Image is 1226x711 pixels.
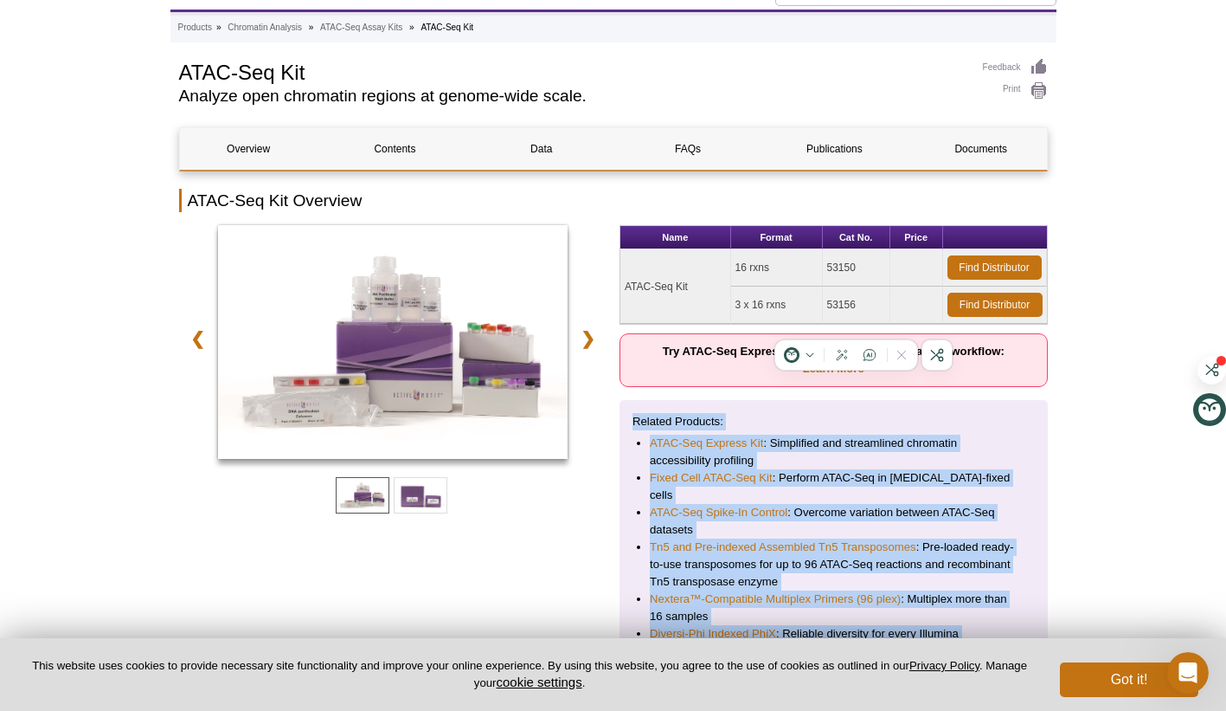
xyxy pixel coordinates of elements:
[218,225,568,464] a: ATAC-Seq Kit
[179,319,216,359] a: ❮
[731,287,823,324] td: 3 x 16 rxns
[409,23,414,32] li: »
[731,249,823,287] td: 16 rxns
[650,469,1017,504] li: : Perform ATAC-Seq in [MEDICAL_DATA]-fixed cells
[309,23,314,32] li: »
[420,23,473,32] li: ATAC-Seq Kit
[632,413,1035,430] p: Related Products:
[1060,663,1198,697] button: Got it!
[650,435,763,452] a: ATAC-Seq Express Kit
[947,293,1043,317] a: Find Distributor
[218,225,568,459] img: ATAC-Seq Kit
[983,58,1048,77] a: Feedback
[650,504,787,521] a: ATAC-Seq Spike-In Control
[320,20,402,36] a: ATAC-Seq Assay Kits
[228,20,302,36] a: Chromatin Analysis
[650,469,773,487] a: Fixed Cell ATAC-Seq Kit
[823,287,890,324] td: 53156
[890,226,943,249] th: Price
[650,625,776,643] a: Diversi-Phi Indexed PhiX
[496,675,581,689] button: cookie settings
[766,128,903,170] a: Publications
[823,226,890,249] th: Cat No.
[650,625,1017,660] li: : Reliable diversity for every Illumina sequencing run
[663,345,1005,375] strong: Try ATAC-Seq Express for an easier ATAC-Seq assay workflow:
[326,128,464,170] a: Contents
[823,249,890,287] td: 53150
[650,504,1017,539] li: : Overcome variation between ATAC-Seq datasets
[178,20,212,36] a: Products
[179,88,966,104] h2: Analyze open chromatin regions at genome-wide scale.
[909,659,979,672] a: Privacy Policy
[569,319,607,359] a: ❯
[179,58,966,84] h1: ATAC-Seq Kit
[650,591,1017,625] li: : Multiplex more than 16 samples
[983,81,1048,100] a: Print
[650,435,1017,469] li: : Simplified and streamlined chromatin accessibility profiling
[216,23,221,32] li: »
[947,255,1042,280] a: Find Distributor
[1167,652,1209,694] iframe: Intercom live chat
[179,189,1048,212] h2: ATAC-Seq Kit Overview
[28,658,1031,691] p: This website uses cookies to provide necessary site functionality and improve your online experie...
[650,539,916,556] a: Tn5 and Pre-indexed Assembled Tn5 Transposomes
[620,249,731,324] td: ATAC-Seq Kit
[619,128,756,170] a: FAQs
[650,591,901,608] a: Nextera™-Compatible Multiplex Primers (96 plex)
[620,226,731,249] th: Name
[650,539,1017,591] li: : Pre-loaded ready-to-use transposomes for up to 96 ATAC-Seq reactions and recombinant Tn5 transp...
[912,128,1049,170] a: Documents
[472,128,610,170] a: Data
[180,128,318,170] a: Overview
[731,226,823,249] th: Format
